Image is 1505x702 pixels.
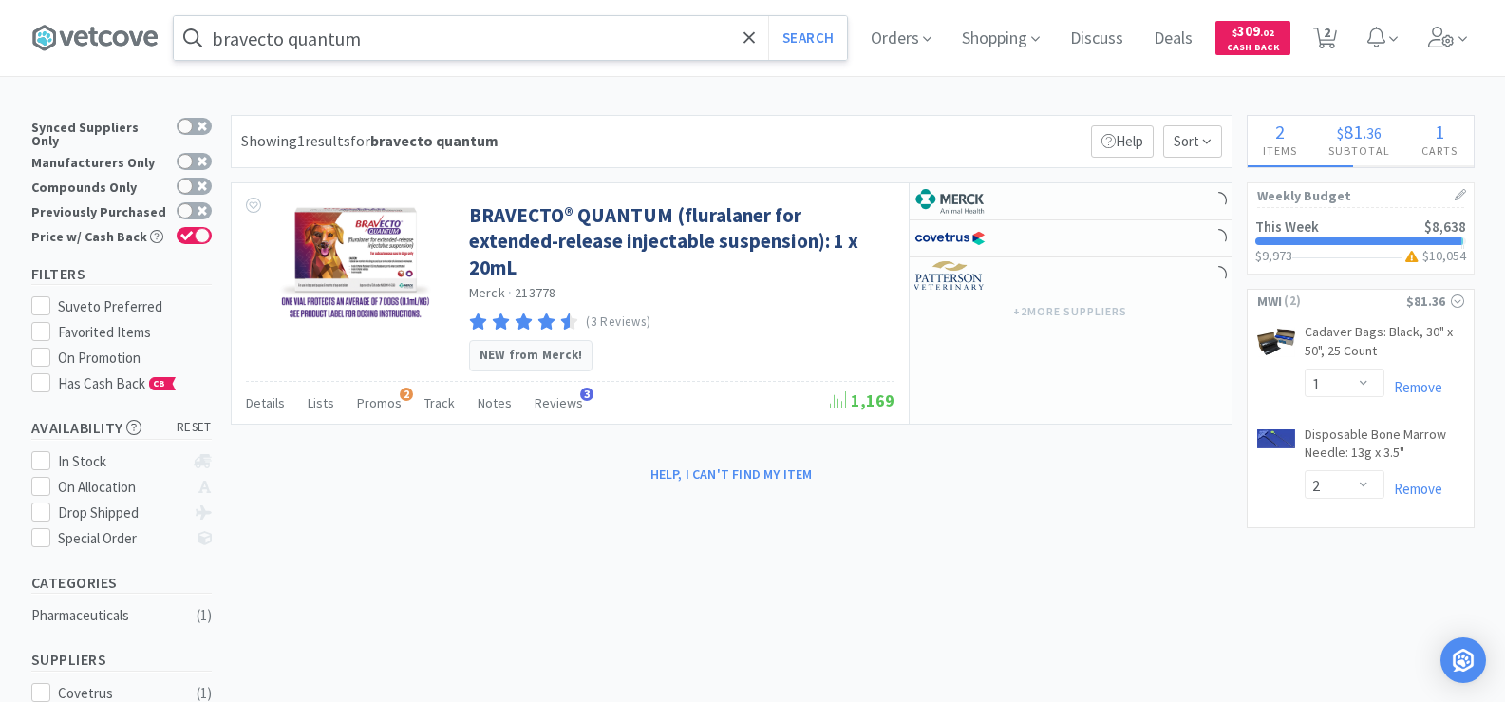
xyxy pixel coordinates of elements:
[58,321,212,344] div: Favorited Items
[1313,123,1406,142] div: .
[478,394,512,411] span: Notes
[580,388,593,401] span: 3
[31,202,167,218] div: Previously Purchased
[1305,426,1464,470] a: Disposable Bone Marrow Needle: 13g x 3.5"
[1313,142,1406,160] h4: Subtotal
[246,394,285,411] span: Details
[241,129,499,154] div: Showing 1 results
[914,187,986,216] img: 6d7abf38e3b8462597f4a2f88dede81e_176.png
[586,313,650,332] p: (3 Reviews)
[1257,429,1295,448] img: d9384f57ce204147ad72575b2ceb1414_1243.png
[914,224,986,253] img: 77fca1acd8b6420a9015268ca798ef17_1.png
[31,572,212,594] h5: Categories
[1091,125,1154,158] p: Help
[1384,378,1442,396] a: Remove
[1306,32,1345,49] a: 2
[150,378,169,389] span: CB
[1429,247,1466,264] span: 10,054
[1305,323,1464,368] a: Cadaver Bags: Black, 30" x 50", 25 Count
[1344,120,1363,143] span: 81
[1282,292,1405,311] span: ( 2 )
[914,261,986,290] img: f5e969b455434c6296c6d81ef179fa71_3.png
[830,389,894,411] span: 1,169
[1440,637,1486,683] div: Open Intercom Messenger
[308,394,334,411] span: Lists
[58,527,184,550] div: Special Order
[1260,27,1274,39] span: . 02
[508,284,512,301] span: ·
[58,502,184,524] div: Drop Shipped
[357,394,402,411] span: Promos
[1163,125,1222,158] span: Sort
[768,16,847,60] button: Search
[31,227,167,243] div: Price w/ Cash Back
[31,153,167,169] div: Manufacturers Only
[197,604,212,627] div: ( 1 )
[370,131,499,150] strong: bravecto quantum
[480,347,583,363] strong: NEW from Merck!
[1384,480,1442,498] a: Remove
[1004,298,1136,325] button: +2more suppliers
[1275,120,1285,143] span: 2
[1366,123,1382,142] span: 36
[31,417,212,439] h5: Availability
[469,202,890,280] a: BRAVECTO® QUANTUM (fluralaner for extended-release injectable suspension): 1 x 20mL
[58,347,212,370] div: On Promotion
[1402,249,1466,262] h3: $
[1257,327,1295,357] img: 4fcc6fd43fbc4b86943e75b13f8ff447_6395.png
[515,284,556,301] span: 213778
[400,388,413,401] span: 2
[1146,30,1200,47] a: Deals
[1248,208,1474,274] a: This Week$8,638$9,973$10,054
[58,476,184,499] div: On Allocation
[31,178,167,194] div: Compounds Only
[58,374,177,392] span: Has Cash Back
[1255,219,1319,234] h2: This Week
[1227,43,1279,55] span: Cash Back
[31,604,185,627] div: Pharmaceuticals
[639,458,824,490] button: Help, I can't find my item
[1424,218,1466,236] span: $8,638
[174,16,847,60] input: Search by item, sku, manufacturer, ingredient, size...
[1248,142,1313,160] h4: Items
[177,418,212,438] span: reset
[1063,30,1131,47] a: Discuss
[1406,291,1464,312] div: $81.36
[279,202,431,326] img: f502b60e20a94989973cbb06b53a3b95_570828.jpg
[58,295,212,318] div: Suveto Preferred
[1406,142,1474,160] h4: Carts
[1257,291,1283,312] span: MWI
[31,649,212,671] h5: Suppliers
[1435,120,1444,143] span: 1
[350,131,499,150] span: for
[535,394,583,411] span: Reviews
[1257,183,1464,208] h1: Weekly Budget
[1215,12,1290,64] a: $309.02Cash Back
[31,263,212,285] h5: Filters
[1232,22,1274,40] span: 309
[469,284,505,301] a: Merck
[31,118,167,147] div: Synced Suppliers Only
[1255,247,1292,264] span: $9,973
[1337,123,1344,142] span: $
[58,450,184,473] div: In Stock
[1232,27,1237,39] span: $
[424,394,455,411] span: Track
